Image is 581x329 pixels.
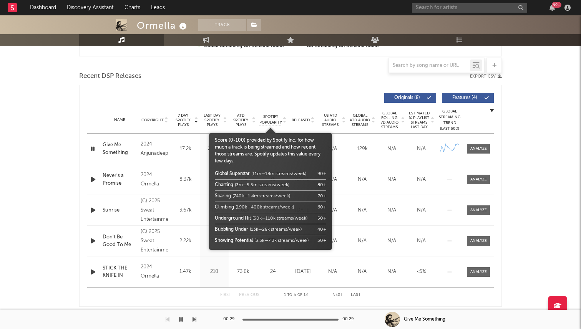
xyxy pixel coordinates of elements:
span: Charting [215,183,233,187]
div: N/A [320,176,345,184]
div: (C) 2025 Sweat Entertainment [141,227,169,255]
div: 00:29 [342,315,358,324]
div: (C) 2025 Sweat Entertainment [141,197,169,224]
div: N/A [320,268,345,276]
div: 1.47k [173,268,198,276]
span: Last Day Spotify Plays [202,113,222,127]
span: Bubbling Under [215,227,248,232]
div: N/A [379,207,405,214]
a: Don't Be Good To Me [103,233,137,248]
div: 00:29 [223,315,239,324]
div: 90 + [317,170,326,177]
span: Global Superstar [215,172,250,176]
div: 60 + [317,204,326,211]
div: 70 + [318,193,326,200]
div: 99 + [552,2,561,8]
a: Sunrise [103,207,137,214]
div: Give Me Something [404,316,445,323]
button: Export CSV [470,74,502,79]
div: 2024 Ormella [141,263,169,281]
div: 2.22k [173,237,198,245]
div: N/A [379,176,405,184]
div: N/A [379,268,405,276]
a: STICK THE KNIFE IN [103,265,137,279]
div: 73.6k [231,268,256,276]
div: 3.67k [173,207,198,214]
div: N/A [379,237,405,245]
div: Name [103,117,137,123]
div: 17.2k [173,145,198,153]
div: 30 + [317,237,326,244]
span: (50k—110k streams/week) [252,216,307,221]
span: US ATD Audio Streams [320,113,341,127]
div: <5% [408,268,434,276]
div: N/A [408,176,434,184]
div: 24 [259,268,286,276]
button: Features(4) [442,93,494,103]
div: N/A [349,237,375,245]
button: 99+ [549,5,555,11]
button: Track [198,19,246,31]
span: Global Rolling 7D Audio Streams [379,111,400,129]
span: Underground Hit [215,216,251,221]
div: N/A [320,145,345,153]
div: N/A [408,145,434,153]
div: N/A [408,237,434,245]
input: Search for artists [412,3,527,13]
text: US Streaming On-Demand Audio [307,43,379,48]
span: of [297,293,302,297]
div: 2024 Ormella [141,170,169,189]
div: 40 + [317,226,326,233]
div: 50 + [317,215,326,222]
div: N/A [349,268,375,276]
input: Search by song name or URL [389,63,470,69]
span: Originals ( 8 ) [389,96,425,100]
span: Features ( 4 ) [447,96,482,100]
a: Give Me Something [103,141,137,156]
a: Never's a Promise [103,172,137,187]
div: 210 [202,268,227,276]
div: [DATE] [290,268,316,276]
div: N/A [379,145,405,153]
div: 80 + [317,182,326,188]
span: (3.3k—7.3k streams/week) [254,238,309,243]
span: Copyright [141,118,164,122]
div: Global Streaming Trend (Last 60D) [438,109,461,132]
span: Soaring [215,194,231,198]
span: Climbing [215,205,234,210]
span: Released [292,118,310,122]
div: N/A [349,207,375,214]
div: 427 [202,207,227,214]
div: 1 5 12 [275,291,317,300]
div: N/A [408,207,434,214]
span: (13k—28k streams/week) [250,227,302,232]
span: 7 Day Spotify Plays [173,113,193,127]
div: Score (0-100) provided by Spotify Inc. for how much a track is being streamed and how recent thos... [215,137,326,246]
span: (740k—1.4m streams/week) [232,194,290,198]
div: 1.23k [202,176,227,184]
div: 2.68k [202,145,227,153]
span: Showing Potential [215,238,253,243]
span: (190k—400k streams/week) [236,205,294,210]
div: 331 [202,237,227,245]
button: Next [332,293,343,297]
button: First [220,293,231,297]
button: Last [351,293,361,297]
div: 129k [349,145,375,153]
span: (11m—18m streams/week) [251,172,306,176]
span: Estimated % Playlist Streams Last Day [408,111,430,129]
span: (3m—5.5m streams/week) [235,183,289,187]
span: Recent DSP Releases [79,72,141,81]
div: 2024 Anjunadeep [141,140,169,158]
div: Ormella [137,19,189,32]
span: to [287,293,292,297]
span: Global ATD Audio Streams [349,113,370,127]
text: Global Streaming On-Demand Audio [204,43,284,48]
div: N/A [349,176,375,184]
div: N/A [320,237,345,245]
